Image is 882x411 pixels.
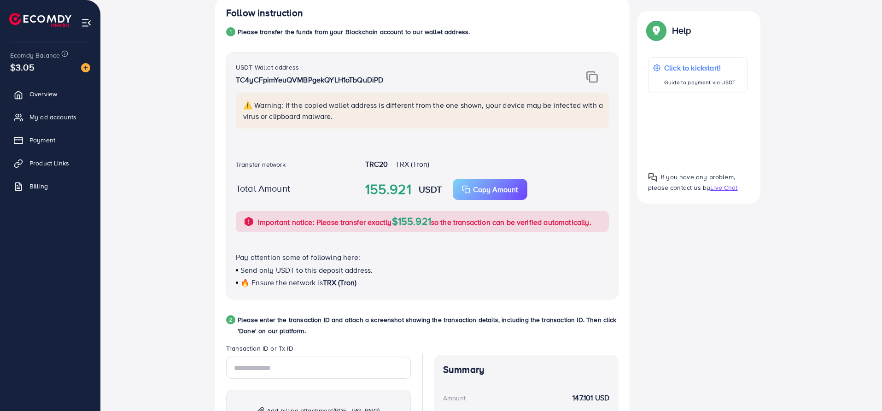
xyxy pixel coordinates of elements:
[419,182,442,196] strong: USDT
[9,13,71,27] img: logo
[258,216,591,228] p: Important notice: Please transfer exactly so the transaction can be verified automatically.
[7,85,93,103] a: Overview
[365,179,411,200] strong: 155.921
[7,154,93,172] a: Product Links
[395,159,429,169] span: TRX (Tron)
[29,159,69,168] span: Product Links
[473,184,518,195] p: Copy Amount
[29,112,76,122] span: My ad accounts
[238,26,470,37] p: Please transfer the funds from your Blockchain account to our wallet address.
[81,63,90,72] img: image
[236,63,299,72] label: USDT Wallet address
[586,71,598,83] img: img
[81,18,92,28] img: menu
[29,89,57,99] span: Overview
[843,370,875,404] iframe: Chat
[238,314,619,336] p: Please enter the transaction ID and attach a screenshot showing the transaction details, includin...
[226,315,235,324] div: 2
[243,216,254,227] img: alert
[710,183,737,192] span: Live Chat
[664,62,736,73] p: Click to kickstart!
[243,100,603,122] p: ⚠️ Warning: If the copied wallet address is different from the one shown, your device may be infe...
[29,182,48,191] span: Billing
[572,393,609,403] strong: 147.101 USD
[10,60,35,74] span: $3.05
[443,393,466,403] div: Amount
[29,135,55,145] span: Payment
[10,51,60,60] span: Ecomdy Balance
[392,214,431,228] span: $155.921
[226,344,411,357] legend: Transaction ID or Tx ID
[240,277,323,288] span: 🔥 Ensure the network is
[236,252,609,263] p: Pay attention some of following here:
[236,264,609,276] p: Send only USDT to this deposit address.
[648,173,657,182] img: Popup guide
[236,74,544,85] p: TC4yCFpimYeuQVMBPgekQYLH1oTbQuDiPD
[7,108,93,126] a: My ad accounts
[236,160,286,169] label: Transfer network
[7,177,93,195] a: Billing
[365,159,388,169] strong: TRC20
[672,25,691,36] p: Help
[226,27,235,36] div: 1
[648,172,735,192] span: If you have any problem, please contact us by
[323,277,357,288] span: TRX (Tron)
[236,182,290,195] label: Total Amount
[648,22,665,39] img: Popup guide
[226,7,303,19] h4: Follow instruction
[7,131,93,149] a: Payment
[443,364,609,376] h4: Summary
[664,77,736,88] p: Guide to payment via USDT
[453,179,527,200] button: Copy Amount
